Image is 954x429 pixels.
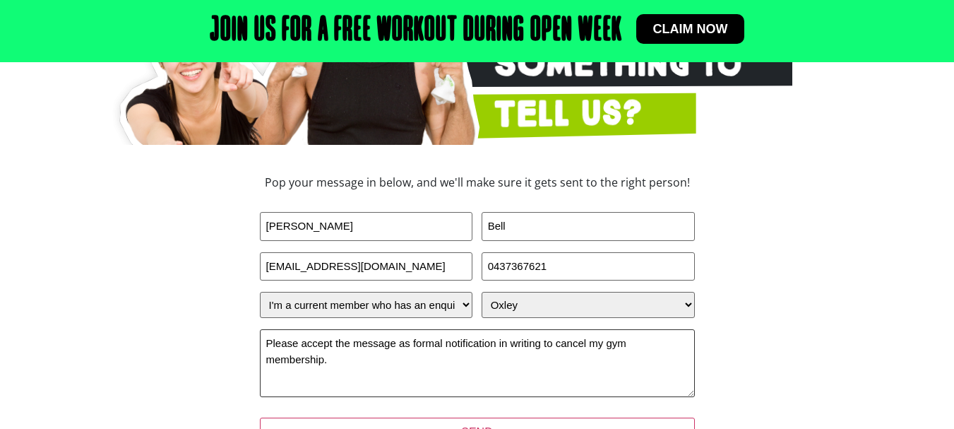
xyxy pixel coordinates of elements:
h2: Join us for a free workout during open week [210,14,622,48]
input: Email [260,252,473,281]
input: PHONE [482,252,695,281]
a: Claim now [636,14,745,44]
span: Claim now [653,23,728,35]
input: FIRST NAME [260,212,473,241]
h3: Pop your message in below, and we'll make sure it gets sent to the right person! [167,177,788,188]
input: LAST NAME [482,212,695,241]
